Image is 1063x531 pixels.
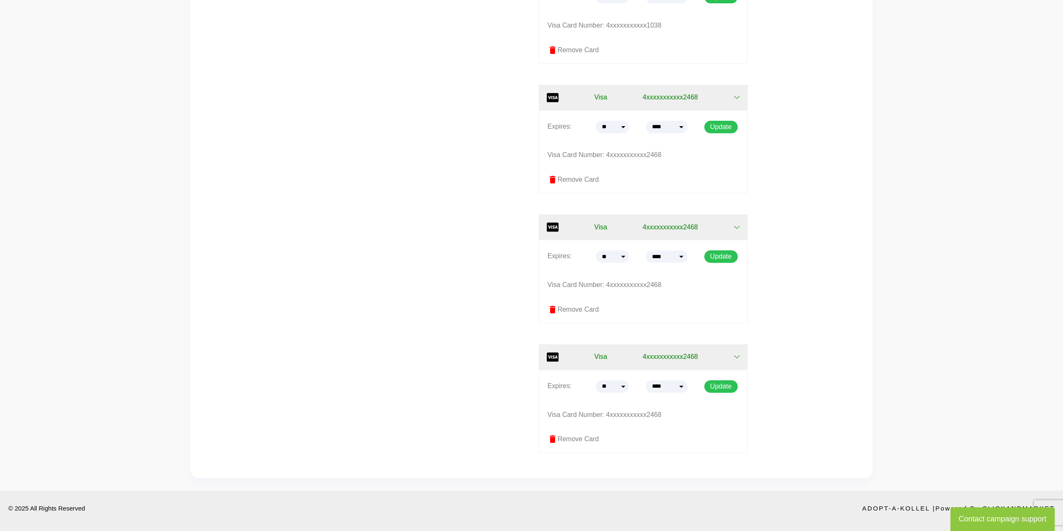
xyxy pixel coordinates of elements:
[548,149,739,161] p: Visa Card Number: 4xxxxxxxxxxx2468
[539,85,748,110] button: Visa 4xxxxxxxxxxx2468
[548,175,739,185] label: Remove Card
[548,20,739,32] p: Visa Card Number: 4xxxxxxxxxxx1038
[548,305,558,315] span: delete
[548,45,558,55] span: delete
[548,250,572,262] p: Expires:
[548,305,739,315] label: Remove Card
[594,92,607,102] span: Visa
[548,45,739,55] label: Remove Card
[548,380,572,392] p: Expires:
[862,503,1055,514] p: Adopt-a-Kollel |
[982,505,1055,512] a: ClickandMarket
[704,380,738,393] button: Update
[539,344,748,370] button: Visa 4xxxxxxxxxxx2468
[548,121,572,133] p: Expires:
[642,352,698,362] span: 4xxxxxxxxxxx2468
[594,222,607,232] span: Visa
[548,279,739,291] p: Visa Card Number: 4xxxxxxxxxxx2468
[548,175,558,185] span: delete
[594,352,607,362] span: Visa
[548,434,558,444] span: delete
[704,121,738,133] button: Update
[950,507,1055,531] button: Contact campaign support
[642,222,698,232] span: 4xxxxxxxxxxx2468
[8,503,85,514] p: © 2025 All Rights Reserved
[704,250,738,263] button: Update
[539,214,748,240] button: Visa 4xxxxxxxxxxx2468
[548,434,739,444] label: Remove Card
[935,505,979,512] span: Powered by
[642,92,698,102] span: 4xxxxxxxxxxx2468
[548,409,739,421] p: Visa Card Number: 4xxxxxxxxxxx2468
